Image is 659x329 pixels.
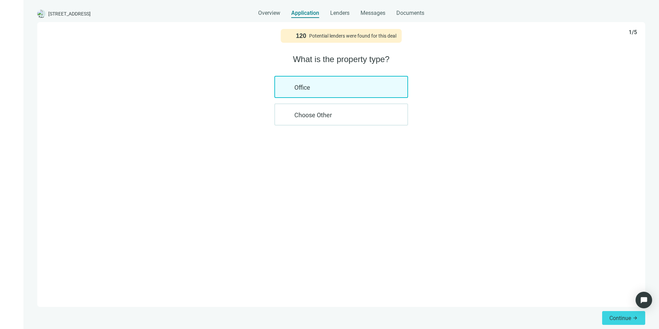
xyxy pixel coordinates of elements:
[48,10,91,17] span: [STREET_ADDRESS]
[274,76,408,98] div: Office
[629,29,637,36] span: 1/5
[609,315,631,321] span: Continue
[330,10,349,17] span: Lenders
[602,311,645,325] button: Continuearrow_forward
[45,54,637,65] h2: What is the property type?
[396,10,424,17] span: Documents
[361,10,385,17] span: Messages
[37,10,45,18] img: deal-logo
[258,10,280,17] span: Overview
[309,33,396,39] div: Potential lenders were found for this deal
[274,103,408,126] div: Choose Other
[291,10,319,17] span: Application
[296,32,306,40] span: 120
[632,315,638,321] span: arrow_forward
[636,292,652,308] div: Open Intercom Messenger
